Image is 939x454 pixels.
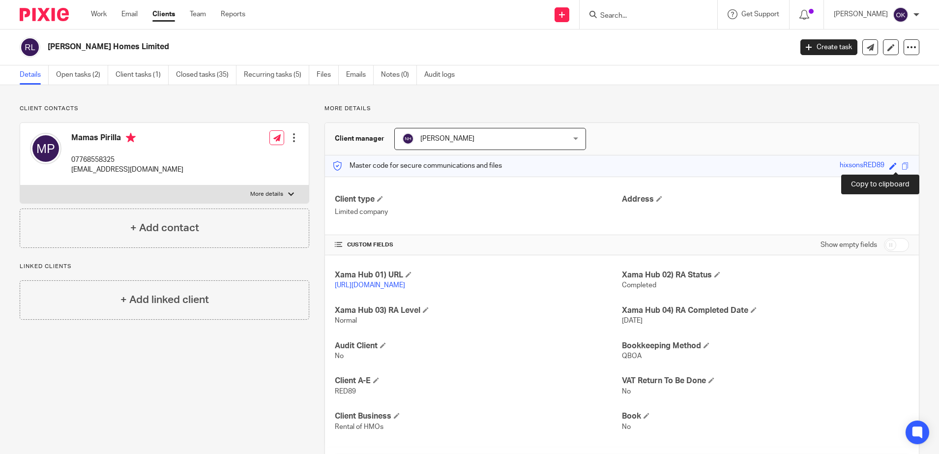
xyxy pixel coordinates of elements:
a: Clients [152,9,175,19]
img: svg%3E [402,133,414,145]
p: Client contacts [20,105,309,113]
p: [EMAIL_ADDRESS][DOMAIN_NAME] [71,165,183,175]
h2: [PERSON_NAME] Homes Limited [48,42,638,52]
a: Reports [221,9,245,19]
input: Search [599,12,688,21]
h4: Book [622,411,909,422]
span: Get Support [741,11,779,18]
p: 07768558325 [71,155,183,165]
h4: Client type [335,194,622,205]
span: No [622,388,631,395]
span: [PERSON_NAME] [420,135,474,142]
h4: Xama Hub 01) URL [335,270,622,280]
p: Master code for secure communications and files [332,161,502,171]
a: Email [121,9,138,19]
a: Audit logs [424,65,462,85]
h4: + Add linked client [120,292,209,307]
span: No [622,424,631,430]
span: Completed [622,282,656,289]
img: svg%3E [20,37,40,58]
h4: Xama Hub 03) RA Level [335,305,622,316]
a: Closed tasks (35) [176,65,236,85]
div: hixsonsRED89 [840,160,884,172]
h4: Client Business [335,411,622,422]
a: Create task [800,39,857,55]
img: Pixie [20,8,69,21]
span: [DATE] [622,317,643,324]
a: Emails [346,65,374,85]
span: QBOA [622,353,642,360]
h4: Client A-E [335,376,622,386]
p: Limited company [335,207,622,217]
h4: Address [622,194,909,205]
h4: Bookkeeping Method [622,341,909,351]
a: Recurring tasks (5) [244,65,309,85]
span: RED89 [335,388,356,395]
h4: Xama Hub 02) RA Status [622,270,909,280]
p: More details [324,105,919,113]
h3: Client manager [335,134,384,144]
label: Show empty fields [821,240,877,250]
span: Rental of HMOs [335,424,383,430]
span: No [335,353,344,360]
a: [URL][DOMAIN_NAME] [335,282,405,289]
img: svg%3E [30,133,61,164]
a: Team [190,9,206,19]
p: [PERSON_NAME] [834,9,888,19]
h4: Xama Hub 04) RA Completed Date [622,305,909,316]
h4: Audit Client [335,341,622,351]
a: Work [91,9,107,19]
h4: VAT Return To Be Done [622,376,909,386]
a: Client tasks (1) [116,65,169,85]
span: Normal [335,317,357,324]
h4: CUSTOM FIELDS [335,241,622,249]
p: More details [250,190,283,198]
h4: Mamas Pirilla [71,133,183,145]
a: Details [20,65,49,85]
i: Primary [126,133,136,143]
h4: + Add contact [130,220,199,236]
p: Linked clients [20,263,309,271]
a: Files [317,65,339,85]
img: svg%3E [893,7,909,23]
a: Notes (0) [381,65,417,85]
a: Open tasks (2) [56,65,108,85]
